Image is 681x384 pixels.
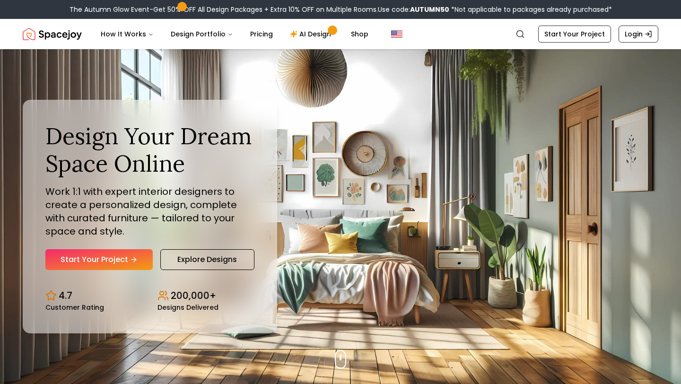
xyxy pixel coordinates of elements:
[45,281,254,311] div: Design stats
[93,25,376,44] nav: Main
[619,26,658,43] a: Login
[243,25,280,44] a: Pricing
[23,25,82,44] a: Spacejoy
[410,5,449,14] b: AUTUMN50
[70,5,612,14] div: The Autumn Glow Event-Get 50% OFF All Design Packages + Extra 10% OFF on Multiple Rooms.
[45,122,254,177] h1: Design Your Dream Space Online
[157,304,218,311] small: Designs Delivered
[391,28,402,40] img: United States
[171,289,216,302] p: 200,000+
[343,25,376,44] a: Shop
[59,289,72,302] p: 4.7
[23,25,82,44] img: Spacejoy Logo
[45,185,254,238] p: Work 1:1 with expert interior designers to create a personalized design, complete with curated fu...
[93,25,161,44] button: How It Works
[538,26,611,43] a: Start Your Project
[282,25,341,44] a: AI Design
[378,5,449,14] span: Use code:
[45,249,153,270] a: Start Your Project
[45,304,104,311] small: Customer Rating
[163,25,241,44] button: Design Portfolio
[449,5,612,14] span: *Not applicable to packages already purchased*
[23,19,658,49] nav: Global
[160,249,254,270] a: Explore Designs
